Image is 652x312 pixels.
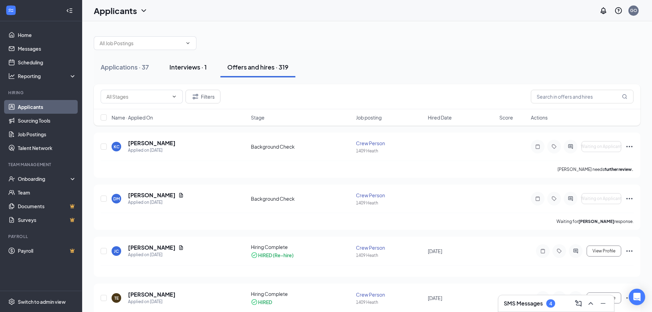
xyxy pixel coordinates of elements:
[18,55,76,69] a: Scheduling
[428,114,452,121] span: Hired Date
[428,248,442,254] span: [DATE]
[128,191,176,199] h5: [PERSON_NAME]
[128,147,176,154] div: Applied on [DATE]
[499,114,513,121] span: Score
[171,94,177,99] svg: ChevronDown
[356,299,423,305] div: 1409 Heath
[581,193,621,204] button: Waiting on Applicant
[630,8,637,13] div: GO
[18,73,77,79] div: Reporting
[18,28,76,42] a: Home
[258,299,272,305] div: HIRED
[622,94,627,99] svg: MagnifyingGlass
[8,73,15,79] svg: Analysis
[8,90,75,96] div: Hiring
[8,234,75,239] div: Payroll
[599,299,607,308] svg: Minimize
[128,251,184,258] div: Applied on [DATE]
[251,195,352,202] div: Background Check
[128,244,176,251] h5: [PERSON_NAME]
[574,299,583,308] svg: ComposeMessage
[169,63,207,71] div: Interviews · 1
[578,219,614,224] b: [PERSON_NAME]
[572,248,580,254] svg: ActiveChat
[587,299,595,308] svg: ChevronUp
[356,252,423,258] div: 1409 Heath
[18,141,76,155] a: Talent Network
[178,192,184,198] svg: Document
[114,295,119,301] div: TE
[539,248,547,254] svg: Note
[18,244,76,258] a: PayrollCrown
[66,7,73,14] svg: Collapse
[18,213,76,227] a: SurveysCrown
[557,219,634,224] p: Waiting for response.
[227,63,289,71] div: Offers and hires · 319
[534,196,542,201] svg: Note
[629,289,645,305] div: Open Intercom Messenger
[614,7,623,15] svg: QuestionInfo
[581,141,621,152] button: Waiting on Applicant
[18,127,76,141] a: Job Postings
[178,245,184,250] svg: Document
[18,114,76,127] a: Sourcing Tools
[251,244,352,250] div: Hiring Complete
[356,140,423,147] div: Crew Person
[625,247,634,255] svg: Ellipses
[428,295,442,301] span: [DATE]
[251,290,352,297] div: Hiring Complete
[18,100,76,114] a: Applicants
[251,252,258,259] svg: CheckmarkCircle
[549,301,552,307] div: 4
[8,7,14,14] svg: WorkstreamLogo
[128,291,176,298] h5: [PERSON_NAME]
[113,196,120,202] div: DM
[251,299,258,305] svg: CheckmarkCircle
[550,144,558,149] svg: Tag
[18,186,76,199] a: Team
[356,114,382,121] span: Job posting
[585,298,596,309] button: ChevronUp
[604,167,634,172] b: further review.
[581,196,622,201] span: Waiting on Applicant
[356,200,423,206] div: 1409 Heath
[128,199,184,206] div: Applied on [DATE]
[251,143,352,150] div: Background Check
[550,196,558,201] svg: Tag
[18,298,66,305] div: Switch to admin view
[106,93,169,100] input: All Stages
[504,300,543,307] h3: SMS Messages
[573,298,584,309] button: ComposeMessage
[8,298,15,305] svg: Settings
[18,42,76,55] a: Messages
[625,294,634,302] svg: Ellipses
[566,144,575,149] svg: ActiveChat
[558,166,634,172] p: [PERSON_NAME] needs
[531,90,634,103] input: Search in offers and hires
[128,298,176,305] div: Applied on [DATE]
[114,248,119,254] div: JC
[356,244,423,251] div: Crew Person
[599,7,608,15] svg: Notifications
[8,162,75,167] div: Team Management
[114,144,119,150] div: KC
[18,199,76,213] a: DocumentsCrown
[598,298,609,309] button: Minimize
[112,114,153,121] span: Name · Applied On
[185,40,191,46] svg: ChevronDown
[8,175,15,182] svg: UserCheck
[140,7,148,15] svg: ChevronDown
[100,39,182,47] input: All Job Postings
[587,292,621,303] button: View Profile
[191,92,200,101] svg: Filter
[251,114,265,121] span: Stage
[566,196,575,201] svg: ActiveChat
[186,90,220,103] button: Filter Filters
[625,195,634,203] svg: Ellipses
[101,63,149,71] div: Applications · 37
[587,246,621,257] button: View Profile
[555,248,563,254] svg: Tag
[258,252,294,259] div: HIRED (Re-hire)
[356,291,423,298] div: Crew Person
[356,148,423,154] div: 1409 Heath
